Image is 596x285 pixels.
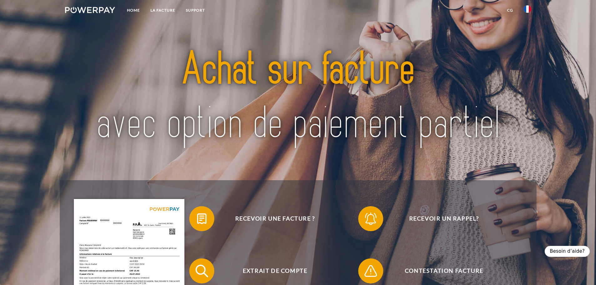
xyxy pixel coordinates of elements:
div: Besoin d’aide? [545,246,590,257]
span: Contestation Facture [367,258,521,283]
img: qb_search.svg [194,263,210,279]
button: Extrait de compte [189,258,352,283]
span: Recevoir un rappel? [367,206,521,231]
a: Support [181,5,210,16]
img: fr [524,5,531,13]
img: qb_bill.svg [194,211,210,226]
a: LA FACTURE [145,5,181,16]
img: title-powerpay_fr.svg [88,28,508,165]
img: qb_warning.svg [363,263,379,279]
button: Recevoir un rappel? [358,206,521,231]
img: qb_bell.svg [363,211,379,226]
img: logo-powerpay-white.svg [65,7,115,13]
button: Recevoir une facture ? [189,206,352,231]
span: Recevoir une facture ? [198,206,352,231]
a: Home [122,5,145,16]
span: Extrait de compte [198,258,352,283]
button: Contestation Facture [358,258,521,283]
a: CG [502,5,518,16]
